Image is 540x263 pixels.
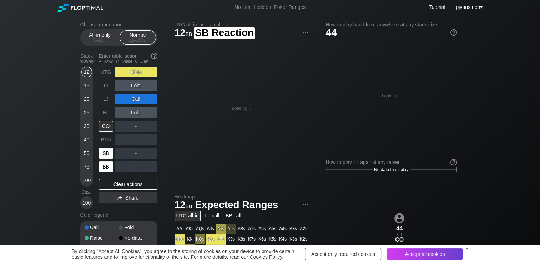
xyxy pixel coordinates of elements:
[216,234,226,244] div: KTs
[226,244,236,254] div: Q9s
[150,52,158,60] img: help.32db89a4.svg
[185,234,195,244] div: KK
[99,161,113,172] div: BB
[99,80,113,91] div: +1
[81,67,92,77] div: 12
[81,107,92,118] div: 25
[84,31,116,44] div: All-in only
[278,234,288,244] div: K4s
[115,80,157,91] div: Fold
[99,179,157,190] div: Clear actions
[99,107,113,118] div: HJ
[249,254,282,260] a: Cookies Policy
[185,244,195,254] div: KQo
[115,148,157,159] div: ＋
[268,234,278,244] div: K5s
[195,244,205,254] div: QQ
[99,59,157,64] div: A=All-in R=Raise C=Call
[175,199,309,211] h1: Expected Ranges
[237,234,247,244] div: K8s
[143,38,147,43] span: bb
[186,30,192,37] span: bb
[115,67,157,77] div: All-in
[85,38,115,43] div: 5 – 12
[288,234,298,244] div: K3s
[103,38,107,43] span: bb
[81,148,92,159] div: 50
[268,224,278,234] div: A5s
[99,192,157,203] div: Share
[450,158,458,166] img: help.32db89a4.svg
[77,59,96,64] div: Tourney
[99,50,157,67] div: Enter table action
[186,202,192,210] span: bb
[99,121,113,131] div: CO
[119,225,153,230] div: Fold
[465,246,468,252] div: ×
[326,27,337,38] span: 44
[216,244,226,254] div: QTs
[117,196,122,200] img: share.864f2f62.svg
[115,94,157,104] div: Call
[175,224,185,234] div: AA
[195,224,205,234] div: AQs
[99,67,113,77] div: UTG
[206,224,216,234] div: AJs
[257,244,267,254] div: Q6s
[81,134,92,145] div: 40
[194,27,255,39] span: SB Reaction
[232,106,251,111] div: Loading...
[221,22,232,27] span: »
[206,21,223,28] span: LJ call
[326,159,457,165] div: How to play 44 against any raiser
[299,234,309,244] div: K2s
[123,38,153,43] div: 12 – 100
[305,248,381,260] div: Accept only required cookies
[81,175,92,186] div: 100
[81,197,92,208] div: 100
[247,234,257,244] div: K7s
[121,31,154,44] div: Normal
[268,244,278,254] div: Q5s
[72,248,299,260] div: By clicking "Accept All Cookies", you agree to the storing of cookies on your device to provide c...
[203,211,221,221] div: LJ call
[185,224,195,234] div: AKs
[81,161,92,172] div: 75
[57,4,103,12] img: Floptimal logo
[288,244,298,254] div: Q3s
[374,167,408,172] span: No data to display
[115,121,157,131] div: ＋
[392,236,408,243] div: CO
[77,190,96,195] div: Cash
[392,213,408,243] div: on
[81,94,92,104] div: 20
[175,211,201,221] div: UTG all-in
[392,225,408,231] div: 44
[81,80,92,91] div: 15
[80,22,157,27] h2: Choose range mode
[173,200,193,211] span: 12
[387,248,463,260] div: Accept all cookies
[77,50,96,67] div: Stack
[224,4,316,12] div: No Limit Hold’em Poker Ranges
[115,107,157,118] div: Fold
[302,29,309,36] img: ellipsis.fd386fe8.svg
[299,224,309,234] div: A2s
[99,94,113,104] div: LJ
[429,4,445,10] a: Tutorial
[237,224,247,234] div: A8s
[175,234,185,244] div: AKo
[206,244,216,254] div: QJs
[382,93,401,98] div: Loading...
[450,29,458,36] img: help.32db89a4.svg
[99,134,113,145] div: BTN
[80,209,157,221] div: Color legend
[226,224,236,234] div: A9s
[85,236,119,241] div: Raise
[226,234,236,244] div: K9s
[247,244,257,254] div: Q7s
[247,224,257,234] div: A7s
[456,4,480,10] span: pjvanstrien
[302,201,309,208] img: ellipsis.fd386fe8.svg
[237,244,247,254] div: Q8s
